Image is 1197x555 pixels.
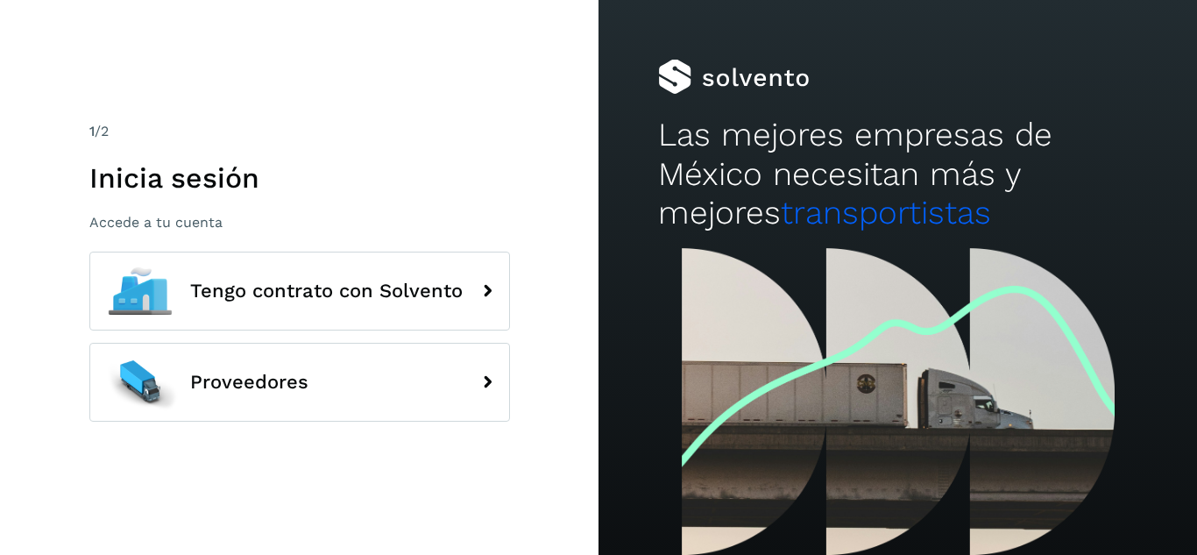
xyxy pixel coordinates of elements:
[89,121,510,142] div: /2
[89,214,510,231] p: Accede a tu cuenta
[89,343,510,422] button: Proveedores
[89,161,510,195] h1: Inicia sesión
[190,281,463,302] span: Tengo contrato con Solvento
[190,372,308,393] span: Proveedores
[781,194,991,231] span: transportistas
[658,116,1137,232] h2: Las mejores empresas de México necesitan más y mejores
[89,252,510,331] button: Tengo contrato con Solvento
[89,123,95,139] span: 1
